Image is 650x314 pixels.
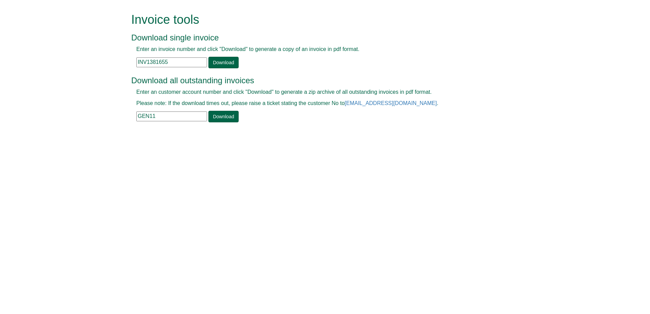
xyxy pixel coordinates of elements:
p: Enter an customer account number and click "Download" to generate a zip archive of all outstandin... [136,88,498,96]
h1: Invoice tools [131,13,503,27]
a: [EMAIL_ADDRESS][DOMAIN_NAME] [345,100,437,106]
a: Download [208,111,238,122]
h3: Download single invoice [131,33,503,42]
a: Download [208,57,238,68]
p: Enter an invoice number and click "Download" to generate a copy of an invoice in pdf format. [136,46,498,53]
p: Please note: If the download times out, please raise a ticket stating the customer No to . [136,100,498,107]
input: e.g. INV1234 [136,57,207,67]
h3: Download all outstanding invoices [131,76,503,85]
input: e.g. BLA02 [136,111,207,121]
